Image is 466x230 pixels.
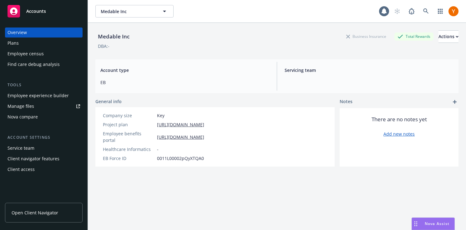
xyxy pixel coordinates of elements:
[100,67,269,73] span: Account type
[5,134,83,141] div: Account settings
[451,98,458,106] a: add
[98,43,109,49] div: DBA: -
[412,217,455,230] button: Nova Assist
[8,59,60,69] div: Find care debug analysis
[285,67,453,73] span: Servicing team
[12,209,58,216] span: Open Client Navigator
[5,101,83,111] a: Manage files
[420,5,432,17] a: Search
[8,154,59,164] div: Client navigator features
[8,101,34,111] div: Manage files
[425,221,449,226] span: Nova Assist
[5,82,83,88] div: Tools
[434,5,447,17] a: Switch app
[5,49,83,59] a: Employee census
[394,32,433,40] div: Total Rewards
[8,49,44,59] div: Employee census
[95,5,174,17] button: Medable Inc
[8,91,69,101] div: Employee experience builder
[103,155,154,162] div: EB Force ID
[383,131,415,137] a: Add new notes
[5,112,83,122] a: Nova compare
[5,164,83,174] a: Client access
[405,5,418,17] a: Report a Bug
[343,32,389,40] div: Business Insurance
[8,38,19,48] div: Plans
[103,130,154,143] div: Employee benefits portal
[5,154,83,164] a: Client navigator features
[5,143,83,153] a: Service team
[8,112,38,122] div: Nova compare
[340,98,352,106] span: Notes
[5,91,83,101] a: Employee experience builder
[101,8,155,15] span: Medable Inc
[412,218,420,230] div: Drag to move
[157,112,165,119] span: Key
[448,6,458,16] img: photo
[157,134,204,140] a: [URL][DOMAIN_NAME]
[100,79,269,86] span: EB
[8,143,34,153] div: Service team
[26,9,46,14] span: Accounts
[5,2,83,20] a: Accounts
[157,146,159,152] span: -
[438,30,458,43] button: Actions
[372,116,427,123] span: There are no notes yet
[103,146,154,152] div: Healthcare Informatics
[8,27,27,37] div: Overview
[438,31,458,42] div: Actions
[157,155,204,162] span: 0011L00002pQyXTQA0
[8,164,35,174] div: Client access
[95,32,132,41] div: Medable Inc
[95,98,122,105] span: General info
[5,27,83,37] a: Overview
[103,112,154,119] div: Company size
[157,121,204,128] a: [URL][DOMAIN_NAME]
[391,5,403,17] a: Start snowing
[103,121,154,128] div: Project plan
[5,59,83,69] a: Find care debug analysis
[5,38,83,48] a: Plans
